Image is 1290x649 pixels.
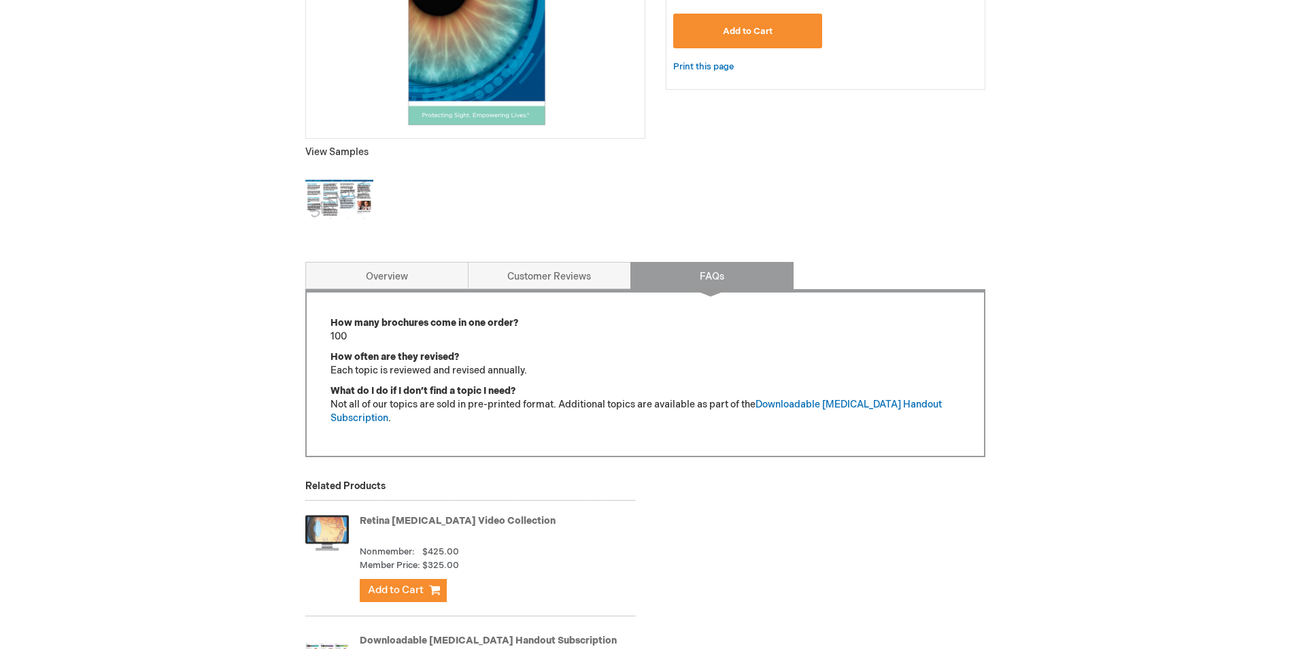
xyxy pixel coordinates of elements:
[305,480,386,492] strong: Related Products
[360,559,420,572] strong: Member Price:
[360,515,556,527] a: Retina [MEDICAL_DATA] Video Collection
[673,14,823,48] button: Add to Cart
[673,59,734,76] a: Print this page
[330,350,960,378] p: Each topic is reviewed and revised annually.
[330,384,960,425] p: Not all of our topics are sold in pre-printed format. Additional topics are available as part of ...
[330,385,515,397] strong: What do I do if I don’t find a topic I need?
[305,505,349,560] img: Retina Patient Education Video Collection
[330,317,518,329] strong: How many brochures come in one order?
[360,546,415,559] strong: Nonmember:
[360,635,617,646] a: Downloadable [MEDICAL_DATA] Handout Subscription
[723,26,773,37] span: Add to Cart
[630,262,794,289] a: FAQs
[360,579,447,602] button: Add to Cart
[422,546,459,557] span: $425.00
[305,262,469,289] a: Overview
[368,584,424,597] span: Add to Cart
[305,166,373,234] img: Click to view
[330,316,960,344] p: 100
[305,146,645,159] p: View Samples
[422,559,459,572] span: $325.00
[330,351,459,363] strong: How often are they revised?
[468,262,631,289] a: Customer Reviews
